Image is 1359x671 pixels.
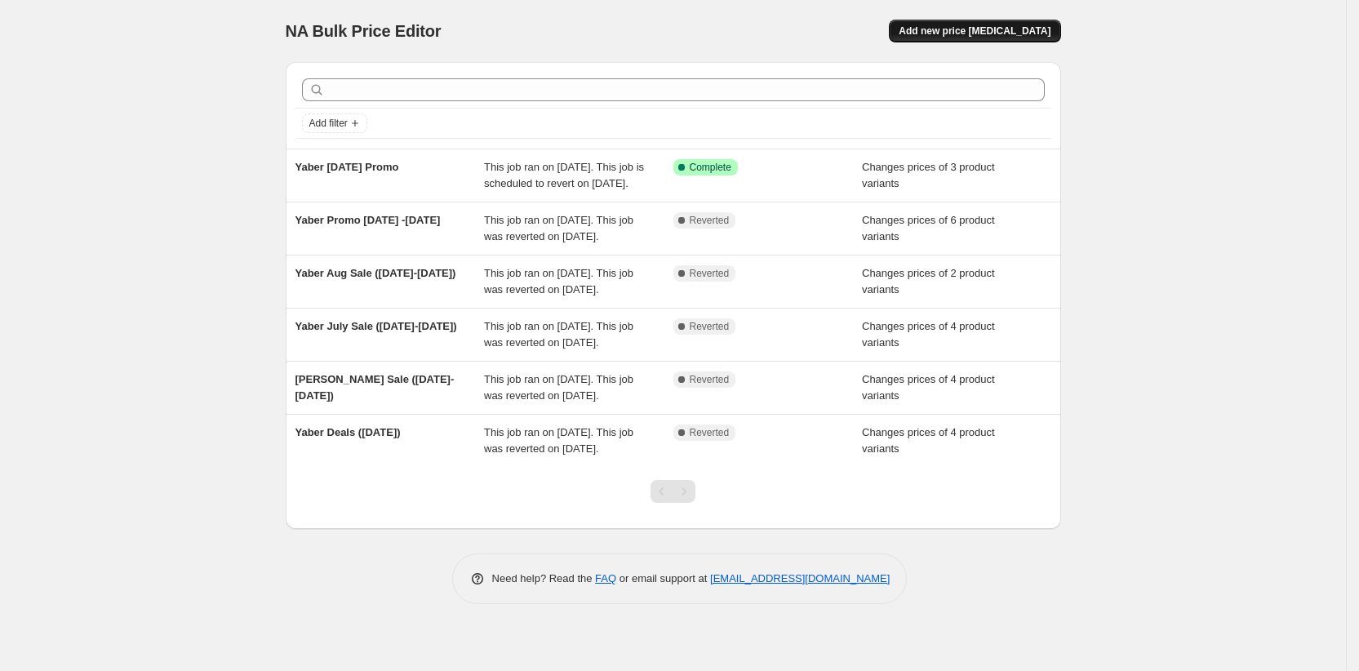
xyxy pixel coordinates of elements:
span: Reverted [690,426,730,439]
button: Add filter [302,113,367,133]
span: NA Bulk Price Editor [286,22,442,40]
a: [EMAIL_ADDRESS][DOMAIN_NAME] [710,572,890,584]
span: Reverted [690,320,730,333]
span: This job ran on [DATE]. This job was reverted on [DATE]. [484,267,633,296]
span: Yaber July Sale ([DATE]-[DATE]) [295,320,457,332]
span: or email support at [616,572,710,584]
span: Yaber Aug Sale ([DATE]-[DATE]) [295,267,456,279]
span: Yaber [DATE] Promo [295,161,399,173]
span: This job ran on [DATE]. This job is scheduled to revert on [DATE]. [484,161,644,189]
span: Reverted [690,267,730,280]
nav: Pagination [651,480,695,503]
span: Changes prices of 3 product variants [862,161,995,189]
span: Yaber Promo [DATE] -[DATE] [295,214,441,226]
span: Changes prices of 4 product variants [862,426,995,455]
span: Reverted [690,373,730,386]
span: Add new price [MEDICAL_DATA] [899,24,1050,38]
span: Complete [690,161,731,174]
span: Yaber Deals ([DATE]) [295,426,401,438]
span: [PERSON_NAME] Sale ([DATE]-[DATE]) [295,373,455,402]
span: Changes prices of 4 product variants [862,320,995,349]
span: Need help? Read the [492,572,596,584]
span: Changes prices of 6 product variants [862,214,995,242]
span: This job ran on [DATE]. This job was reverted on [DATE]. [484,426,633,455]
span: This job ran on [DATE]. This job was reverted on [DATE]. [484,214,633,242]
a: FAQ [595,572,616,584]
button: Add new price [MEDICAL_DATA] [889,20,1060,42]
span: Add filter [309,117,348,130]
span: This job ran on [DATE]. This job was reverted on [DATE]. [484,320,633,349]
span: Changes prices of 4 product variants [862,373,995,402]
span: Changes prices of 2 product variants [862,267,995,296]
span: Reverted [690,214,730,227]
span: This job ran on [DATE]. This job was reverted on [DATE]. [484,373,633,402]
